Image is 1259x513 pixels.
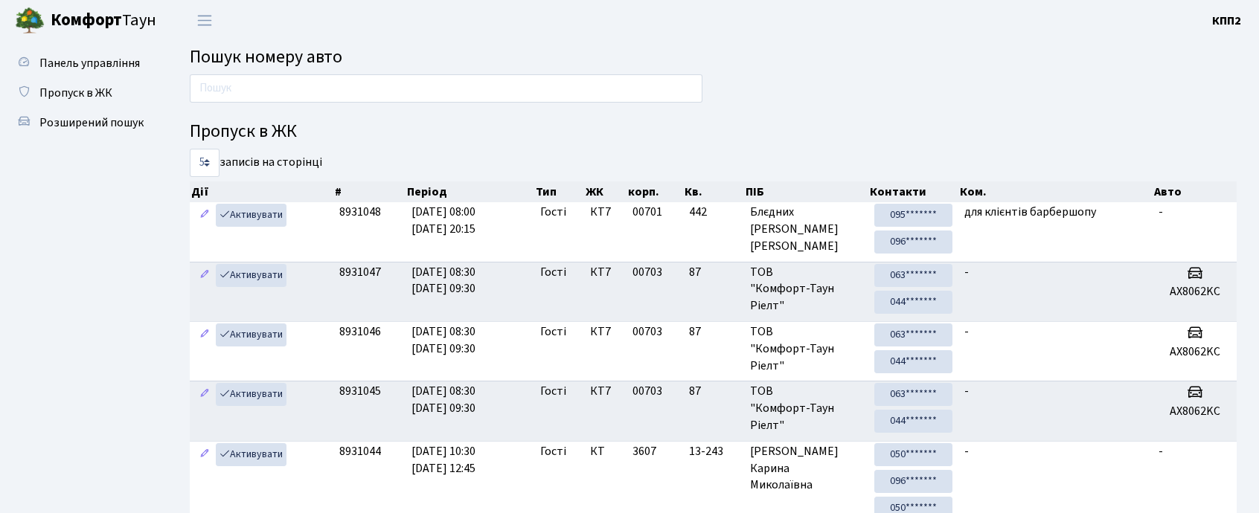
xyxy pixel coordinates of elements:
span: - [964,264,969,280]
a: Активувати [216,204,286,227]
span: ТОВ "Комфорт-Таун Ріелт" [750,383,862,434]
th: # [333,181,406,202]
span: 8931044 [339,443,381,459]
label: записів на сторінці [190,149,322,177]
span: - [964,443,969,459]
b: Комфорт [51,8,122,32]
th: Тип [534,181,584,202]
button: Переключити навігацію [186,8,223,33]
a: Активувати [216,443,286,466]
h5: AX8062KC [1159,285,1231,299]
span: 00703 [632,264,662,280]
input: Пошук [190,74,702,103]
span: [DATE] 08:30 [DATE] 09:30 [411,323,475,357]
h4: Пропуск в ЖК [190,121,1237,143]
span: 00703 [632,323,662,340]
span: для клієнтів барбершопу [964,204,1096,220]
span: Розширений пошук [39,114,144,131]
span: - [1159,204,1163,220]
a: Активувати [216,264,286,287]
a: Панель управління [7,48,156,78]
span: КТ7 [590,323,621,341]
a: Розширений пошук [7,108,156,138]
span: Гості [540,383,566,400]
span: 8931047 [339,264,381,280]
a: Активувати [216,323,286,346]
span: 8931048 [339,204,381,220]
span: [DATE] 08:30 [DATE] 09:30 [411,264,475,297]
span: 442 [689,204,739,221]
img: logo.png [15,6,45,36]
a: КПП2 [1212,12,1241,30]
th: Контакти [868,181,958,202]
span: КТ7 [590,204,621,221]
a: Пропуск в ЖК [7,78,156,108]
th: Авто [1153,181,1237,202]
span: Панель управління [39,55,140,71]
a: Редагувати [196,383,214,406]
span: [DATE] 08:30 [DATE] 09:30 [411,383,475,416]
span: 13-243 [689,443,739,460]
span: ТОВ "Комфорт-Таун Ріелт" [750,323,862,375]
th: корп. [627,181,683,202]
span: - [1159,443,1163,459]
h5: AX8062KC [1159,404,1231,419]
span: 3607 [632,443,656,459]
span: Гості [540,323,566,341]
span: [DATE] 10:30 [DATE] 12:45 [411,443,475,477]
a: Редагувати [196,443,214,466]
span: [PERSON_NAME] Карина Миколаївна [750,443,862,494]
span: 8931046 [339,323,381,340]
a: Редагувати [196,264,214,287]
span: Таун [51,8,156,33]
h5: AX8062KC [1159,345,1231,359]
th: Дії [190,181,333,202]
span: 8931045 [339,383,381,399]
th: Ком. [958,181,1153,202]
span: 87 [689,383,739,400]
span: Пропуск в ЖК [39,85,112,101]
span: Гості [540,264,566,281]
a: Редагувати [196,204,214,227]
th: ПІБ [744,181,868,202]
span: 00703 [632,383,662,399]
span: Гості [540,204,566,221]
span: Пошук номеру авто [190,44,342,70]
span: 00701 [632,204,662,220]
a: Активувати [216,383,286,406]
span: Гості [540,443,566,460]
span: Блєдних [PERSON_NAME] [PERSON_NAME] [750,204,862,255]
span: [DATE] 08:00 [DATE] 20:15 [411,204,475,237]
span: 87 [689,323,739,341]
span: 87 [689,264,739,281]
a: Редагувати [196,323,214,346]
span: - [964,323,969,340]
span: - [964,383,969,399]
span: ТОВ "Комфорт-Таун Ріелт" [750,264,862,315]
span: КТ7 [590,383,621,400]
b: КПП2 [1212,13,1241,29]
span: КТ7 [590,264,621,281]
span: КТ [590,443,621,460]
th: Кв. [683,181,745,202]
th: Період [406,181,534,202]
th: ЖК [584,181,627,202]
select: записів на сторінці [190,149,220,177]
